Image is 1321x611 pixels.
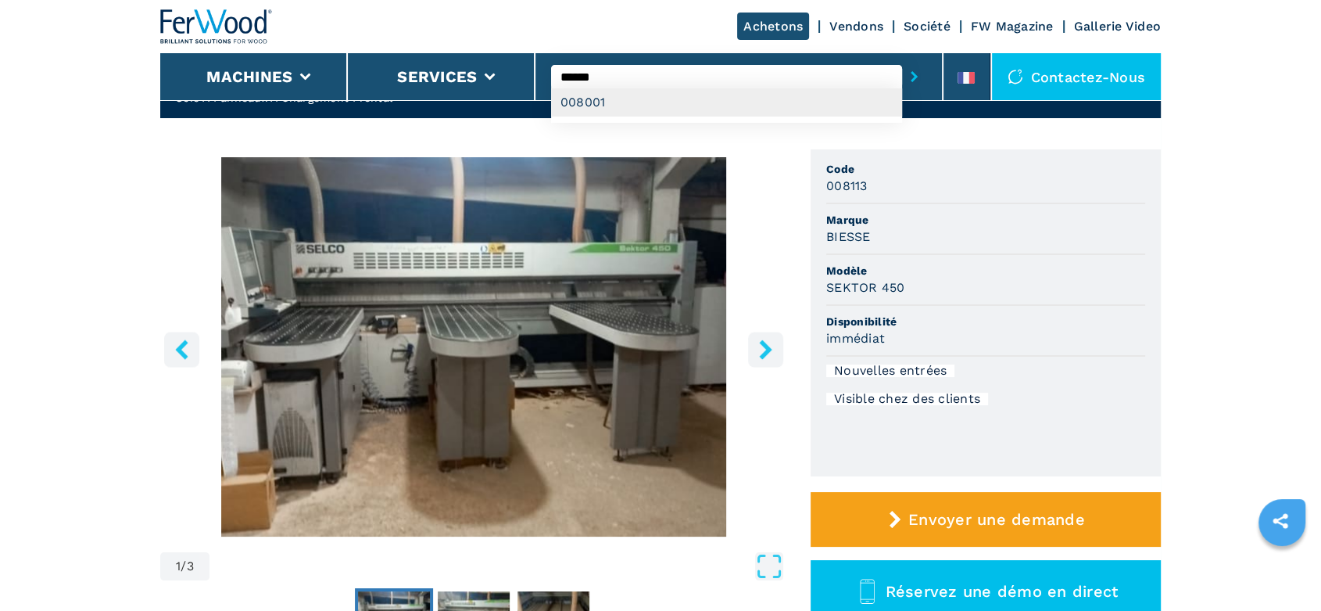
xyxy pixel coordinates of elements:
[213,552,783,580] button: Open Fullscreen
[551,88,902,117] div: 008001
[826,177,868,195] h3: 008113
[826,228,871,246] h3: BIESSE
[826,263,1145,279] span: Modèle
[187,560,194,573] span: 3
[176,560,181,573] span: 1
[902,59,926,95] button: submit-button
[160,157,787,537] div: Go to Slide 1
[181,560,186,573] span: /
[826,314,1145,329] span: Disponibilité
[829,19,883,34] a: Vendons
[826,365,954,377] div: Nouvelles entrées
[992,53,1162,100] div: Contactez-nous
[206,67,292,86] button: Machines
[164,332,199,367] button: left-button
[826,212,1145,228] span: Marque
[160,157,787,537] img: Scie À Panneaux À Chargement Frontal BIESSE SEKTOR 450
[826,329,885,347] h3: immédiat
[885,582,1118,601] span: Réservez une démo en direct
[826,393,988,405] div: Visible chez des clients
[908,510,1085,529] span: Envoyer une demande
[826,279,905,297] h3: SEKTOR 450
[904,19,950,34] a: Société
[160,9,273,44] img: Ferwood
[971,19,1054,34] a: FW Magazine
[1261,501,1300,541] a: sharethis
[811,492,1161,547] button: Envoyer une demande
[826,161,1145,177] span: Code
[737,13,809,40] a: Achetons
[748,332,783,367] button: right-button
[1255,541,1309,599] iframe: Chat
[1074,19,1162,34] a: Gallerie Video
[1008,69,1023,84] img: Contactez-nous
[397,67,477,86] button: Services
